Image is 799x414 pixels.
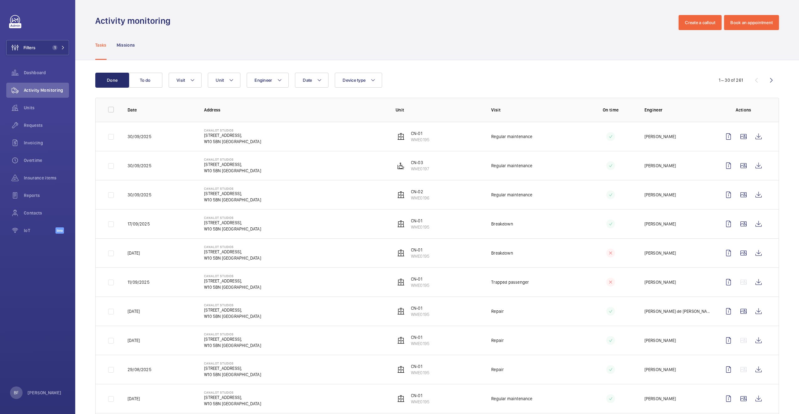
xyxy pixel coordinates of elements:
[55,227,64,234] span: Beta
[644,192,676,198] p: [PERSON_NAME]
[204,371,261,378] p: W10 5BN [GEOGRAPHIC_DATA]
[204,394,261,401] p: [STREET_ADDRESS],
[411,363,429,370] p: CN-01
[204,274,261,278] p: Canalot Studios
[204,313,261,319] p: W10 5BN [GEOGRAPHIC_DATA]
[128,337,140,344] p: [DATE]
[644,133,676,140] p: [PERSON_NAME]
[176,78,185,83] span: Visit
[411,130,429,137] p: CN-01
[117,42,135,48] p: Missions
[644,221,676,227] p: [PERSON_NAME]
[52,45,57,50] span: 1
[204,391,261,394] p: Canalot Studios
[204,401,261,407] p: W10 5BN [GEOGRAPHIC_DATA]
[411,276,429,282] p: CN-01
[24,70,69,76] span: Dashboard
[204,245,261,249] p: Canalot Studios
[397,278,405,286] img: elevator.svg
[24,140,69,146] span: Invoicing
[128,279,150,285] p: 11/09/2025
[24,227,55,234] span: IoT
[128,250,140,256] p: [DATE]
[491,133,532,140] p: Regular maintenance
[644,163,676,169] p: [PERSON_NAME]
[128,366,151,373] p: 29/08/2025
[255,78,272,83] span: Engineer
[204,226,261,232] p: W10 5BN [GEOGRAPHIC_DATA]
[491,308,504,314] p: Repair
[247,73,289,88] button: Engineer
[411,399,429,405] p: WME0195
[644,366,676,373] p: [PERSON_NAME]
[411,392,429,399] p: CN-01
[721,107,766,113] p: Actions
[204,365,261,371] p: [STREET_ADDRESS],
[128,133,151,140] p: 30/09/2025
[411,311,429,318] p: WME0195
[95,73,129,88] button: Done
[204,342,261,349] p: W10 5BN [GEOGRAPHIC_DATA]
[411,370,429,376] p: WME0195
[204,158,261,161] p: Canalot Studios
[204,187,261,190] p: Canalot Studios
[491,163,532,169] p: Regular maintenance
[204,220,261,226] p: [STREET_ADDRESS],
[411,218,429,224] p: CN-01
[491,396,532,402] p: Regular maintenance
[204,284,261,290] p: W10 5BN [GEOGRAPHIC_DATA]
[411,340,429,347] p: WME0195
[303,78,312,83] span: Date
[129,73,162,88] button: To do
[411,282,429,288] p: WME0195
[24,175,69,181] span: Insurance items
[491,107,577,113] p: Visit
[204,107,386,113] p: Address
[644,107,711,113] p: Engineer
[204,216,261,220] p: Canalot Studios
[411,159,429,166] p: CN-03
[491,221,513,227] p: Breakdown
[204,255,261,261] p: W10 5BN [GEOGRAPHIC_DATA]
[724,15,779,30] button: Book an appointment
[397,249,405,257] img: elevator.svg
[491,250,513,256] p: Breakdown
[335,73,382,88] button: Device type
[128,308,140,314] p: [DATE]
[169,73,202,88] button: Visit
[411,195,429,201] p: WME0196
[491,192,532,198] p: Regular maintenance
[397,220,405,228] img: elevator.svg
[397,162,405,169] img: platform_lift.svg
[396,107,481,113] p: Unit
[491,279,529,285] p: Trapped passenger
[204,361,261,365] p: Canalot Studios
[24,157,69,163] span: Overtime
[208,73,240,88] button: Unit
[216,78,224,83] span: Unit
[587,107,634,113] p: On time
[24,122,69,128] span: Requests
[295,73,329,88] button: Date
[128,396,140,402] p: [DATE]
[411,247,429,253] p: CN-01
[397,133,405,140] img: elevator.svg
[397,366,405,373] img: elevator.svg
[204,197,261,203] p: W10 5BN [GEOGRAPHIC_DATA]
[411,305,429,311] p: CN-01
[14,390,18,396] p: BF
[128,192,151,198] p: 30/09/2025
[204,128,261,132] p: Canalot Studios
[397,191,405,199] img: elevator.svg
[204,138,261,145] p: W10 5BN [GEOGRAPHIC_DATA]
[644,308,711,314] p: [PERSON_NAME] de [PERSON_NAME]
[491,337,504,344] p: Repair
[24,210,69,216] span: Contacts
[204,190,261,197] p: [STREET_ADDRESS],
[411,137,429,143] p: WME0195
[204,278,261,284] p: [STREET_ADDRESS],
[343,78,365,83] span: Device type
[128,163,151,169] p: 30/09/2025
[28,390,61,396] p: [PERSON_NAME]
[204,132,261,138] p: [STREET_ADDRESS],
